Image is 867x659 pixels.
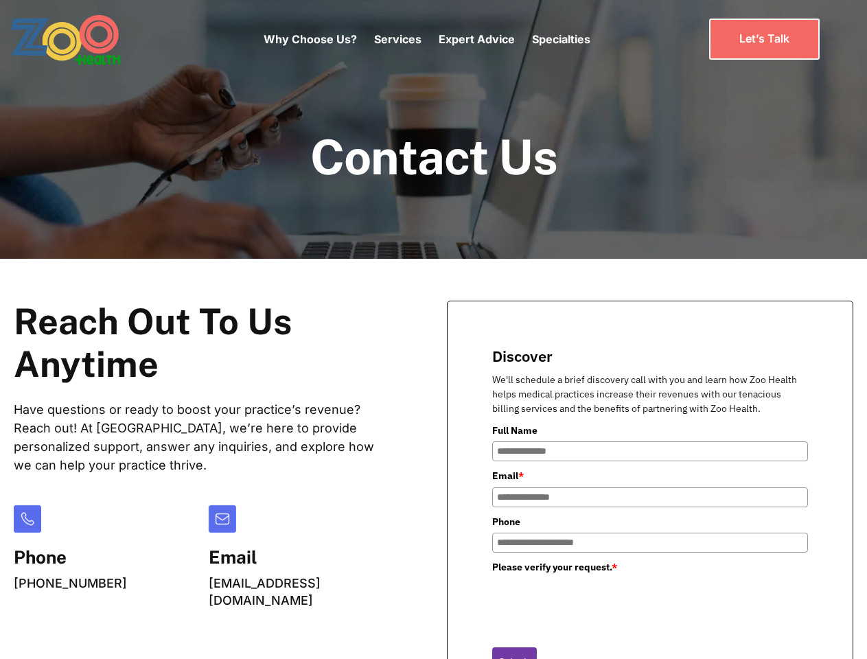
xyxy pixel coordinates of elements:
[209,576,321,608] a: [EMAIL_ADDRESS][DOMAIN_NAME]
[14,400,392,474] p: Have questions or ready to boost your practice’s revenue? Reach out! At [GEOGRAPHIC_DATA], we’re ...
[264,32,357,46] a: Why Choose Us?
[532,10,590,68] div: Specialties
[14,301,392,386] h2: Reach Out To Us Anytime
[310,130,557,183] h1: Contact Us
[709,19,820,59] a: Let’s Talk
[374,31,421,47] p: Services
[10,14,158,65] a: home
[209,546,393,568] h5: Email
[492,346,808,366] title: Discover
[374,10,421,68] div: Services
[492,579,701,632] iframe: reCAPTCHA
[492,514,808,529] label: Phone
[14,576,127,590] a: [PHONE_NUMBER]
[492,423,808,438] label: Full Name
[14,546,127,568] h5: Phone
[492,559,808,575] label: Please verify your request.
[532,32,590,46] a: Specialties
[492,468,808,483] label: Email
[492,373,808,416] p: We'll schedule a brief discovery call with you and learn how Zoo Health helps medical practices i...
[439,32,515,46] a: Expert Advice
